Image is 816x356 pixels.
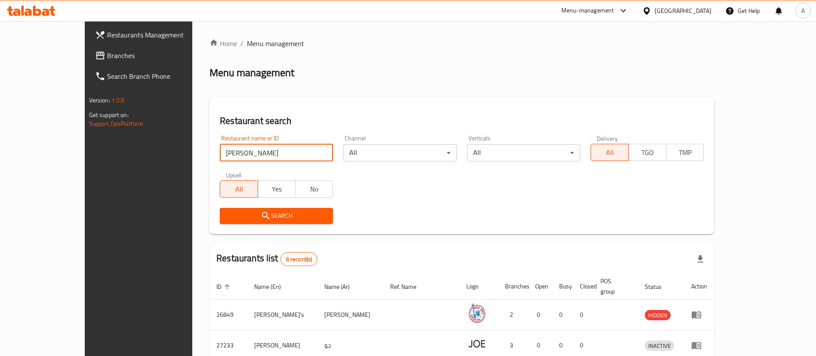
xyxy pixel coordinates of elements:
[107,30,214,40] span: Restaurants Management
[247,38,304,49] span: Menu management
[224,183,254,195] span: All
[573,300,594,330] td: 0
[467,144,580,161] div: All
[220,180,258,198] button: All
[220,115,704,127] h2: Restaurant search
[459,273,498,300] th: Logo
[240,38,243,49] li: /
[528,273,552,300] th: Open
[262,183,292,195] span: Yes
[691,340,707,350] div: Menu
[209,38,714,49] nav: breadcrumb
[107,71,214,81] span: Search Branch Phone
[324,282,361,292] span: Name (Ar)
[528,300,552,330] td: 0
[684,273,714,300] th: Action
[107,50,214,61] span: Branches
[390,282,428,292] span: Ref. Name
[691,310,707,320] div: Menu
[690,249,711,269] div: Export file
[88,66,221,87] a: Search Branch Phone
[597,135,618,141] label: Delivery
[209,66,294,80] h2: Menu management
[216,282,233,292] span: ID
[220,144,333,161] input: Search for restaurant name or ID..
[801,6,805,15] span: A
[632,146,663,159] span: TGO
[209,38,237,49] a: Home
[254,282,292,292] span: Name (En)
[89,95,110,106] span: Version:
[111,95,125,106] span: 1.0.0
[88,45,221,66] a: Branches
[247,300,317,330] td: [PERSON_NAME]'s
[591,144,628,161] button: All
[220,208,333,224] button: Search
[209,300,247,330] td: 26849
[226,172,242,178] label: Upsell
[281,255,317,263] span: 6 record(s)
[552,300,573,330] td: 0
[594,146,625,159] span: All
[89,118,144,129] a: Support.OpsPlatform
[498,300,528,330] td: 2
[655,6,711,15] div: [GEOGRAPHIC_DATA]
[600,276,628,297] span: POS group
[89,109,129,121] span: Get support on:
[666,144,704,161] button: TMP
[280,252,318,266] div: Total records count
[670,146,700,159] span: TMP
[466,333,488,354] img: Joe
[466,302,488,324] img: Billy Joe's
[573,273,594,300] th: Closed
[645,341,674,351] div: INACTIVE
[258,180,296,198] button: Yes
[645,341,674,351] span: INACTIVE
[295,180,333,198] button: No
[317,300,383,330] td: [PERSON_NAME]
[227,211,326,221] span: Search
[552,273,573,300] th: Busy
[561,6,614,16] div: Menu-management
[645,282,673,292] span: Status
[343,144,456,161] div: All
[216,252,317,266] h2: Restaurants list
[628,144,666,161] button: TGO
[645,310,671,320] span: HIDDEN
[498,273,528,300] th: Branches
[299,183,329,195] span: No
[88,25,221,45] a: Restaurants Management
